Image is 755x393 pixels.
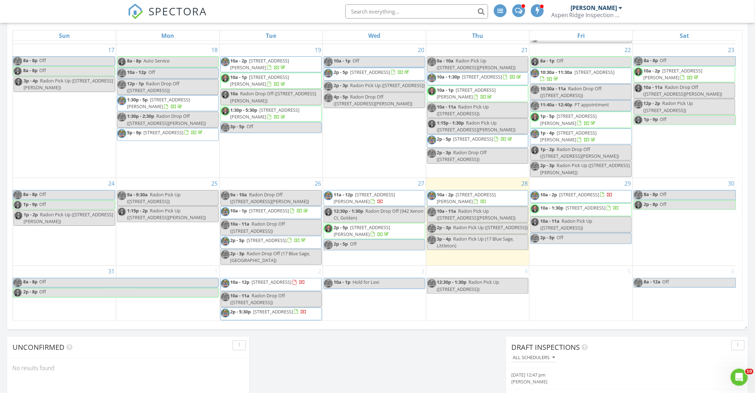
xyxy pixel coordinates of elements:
[13,201,22,210] img: screen_shot_20220111_at_2.52.21_pm.png
[334,208,363,214] span: 12:30p - 1:30p
[660,201,667,207] span: Off
[540,146,554,152] span: 1p - 2p
[540,162,554,168] span: 2p - 3p
[427,74,436,82] img: upsdated_headshot_2.jpg
[23,67,38,76] span: 8a - 8p
[230,107,258,113] span: 1:30p - 5:30p
[634,66,735,82] a: 10a - 2p [STREET_ADDRESS][PERSON_NAME]
[313,44,323,56] a: Go to August 19, 2025
[324,190,425,206] a: 11a - 12p [STREET_ADDRESS][PERSON_NAME]
[13,67,22,76] img: screen_shot_20220111_at_2.52.21_pm.png
[23,201,38,210] span: 1p - 9p
[247,123,254,130] span: Off
[427,104,436,112] img: upsdated_headshot_2.jpg
[324,57,333,66] img: upsdated_headshot_2.jpg
[230,279,305,286] a: 10a - 12p [STREET_ADDRESS]
[453,224,528,231] span: Radon Pick Up ([STREET_ADDRESS])
[324,191,333,200] img: upsdated_headshot_2.jpg
[540,234,554,241] span: 2p - 5p
[644,67,703,81] span: [STREET_ADDRESS][PERSON_NAME]
[529,178,633,266] td: Go to August 29, 2025
[127,96,190,110] span: [STREET_ADDRESS][PERSON_NAME]
[324,223,425,239] a: 2p - 5p [STREET_ADDRESS][PERSON_NAME]
[334,94,412,107] span: Radon Drop Off ([STREET_ADDRESS][PERSON_NAME])
[13,44,116,178] td: Go to August 17, 2025
[221,74,230,83] img: screen_shot_20220111_at_2.52.21_pm.png
[437,224,451,231] span: 2p - 3p
[540,57,554,64] span: 8a - 1p
[221,106,322,122] a: 1:30p - 5:30p [STREET_ADDRESS][PERSON_NAME]
[727,178,736,190] a: Go to August 30, 2025
[14,77,23,86] img: screen_shot_20220111_at_2.52.21_pm.png
[148,69,155,75] span: Off
[520,178,529,190] a: Go to August 28, 2025
[634,67,643,76] img: screen_shot_20220111_at_2.52.21_pm.png
[730,266,736,277] a: Go to September 6, 2025
[324,241,333,250] img: upsdated_headshot_2.jpg
[230,74,289,87] span: [STREET_ADDRESS][PERSON_NAME]
[334,224,390,237] a: 2p - 5p [STREET_ADDRESS][PERSON_NAME]
[427,279,436,288] img: upsdated_headshot_2.jpg
[334,191,395,205] a: 11a - 12p [STREET_ADDRESS][PERSON_NAME]
[353,57,359,64] span: Off
[127,96,148,103] span: 1:30p - 5p
[323,178,426,266] td: Go to August 27, 2025
[127,96,190,110] a: 1:30p - 5p [STREET_ADDRESS][PERSON_NAME]
[23,278,38,287] span: 8a - 8p
[127,69,146,75] span: 10a - 12p
[230,74,247,80] span: 10a - 1p
[107,178,116,190] a: Go to August 24, 2025
[644,100,693,113] span: Radon Pick Up ([STREET_ADDRESS])
[644,201,659,210] span: 2p - 8p
[427,191,436,200] img: upsdated_headshot_2.jpg
[531,162,539,171] img: upsdated_headshot_2.jpg
[334,224,348,231] span: 2p - 5p
[540,69,572,75] span: 10:30a - 11:30a
[633,266,736,321] td: Go to September 6, 2025
[417,44,426,56] a: Go to August 20, 2025
[230,221,250,227] span: 10a - 11a
[540,130,554,136] span: 1p - 4p
[540,191,613,198] a: 10a - 2p [STREET_ADDRESS]
[420,266,426,277] a: Go to September 3, 2025
[437,104,489,117] span: Radon Pick Up ([STREET_ADDRESS])
[531,130,539,138] img: upsdated_headshot_2.jpg
[530,129,632,145] a: 1p - 4p [STREET_ADDRESS][PERSON_NAME]
[13,178,116,266] td: Go to August 24, 2025
[230,90,316,104] span: Radon Drop Off ([STREET_ADDRESS][PERSON_NAME])
[107,44,116,56] a: Go to August 17, 2025
[117,80,126,89] img: upsdated_headshot_2.jpg
[324,68,425,81] a: 2p - 5p [STREET_ADDRESS]
[230,207,310,214] a: 10a - 1p [STREET_ADDRESS]
[324,279,333,288] img: upsdated_headshot_2.jpg
[437,191,454,198] span: 10a - 2p
[316,266,323,277] a: Go to September 2, 2025
[13,288,22,297] img: screen_shot_20220111_at_2.52.21_pm.png
[324,94,333,102] img: upsdated_headshot_2.jpg
[644,100,660,106] span: 12p - 2p
[127,113,154,119] span: 1:30p - 2:30p
[540,191,557,198] span: 10a - 2p
[117,96,126,105] img: upsdated_headshot_2.jpg
[57,31,71,41] a: Sunday
[24,77,38,84] span: 3p - 4p
[531,146,539,155] img: screen_shot_20220111_at_2.52.21_pm.png
[531,218,539,227] img: screen_shot_20220111_at_2.52.21_pm.png
[334,69,410,75] a: 2p - 5p [STREET_ADDRESS]
[437,120,516,133] span: Radon Pick Up ([STREET_ADDRESS][PERSON_NAME])
[24,211,113,225] span: Radon Pick Up ([STREET_ADDRESS][PERSON_NAME])
[540,113,597,126] a: 1p - 5p [STREET_ADDRESS][PERSON_NAME]
[427,236,436,245] img: upsdated_headshot_2.jpg
[221,90,230,99] img: screen_shot_20220111_at_2.52.21_pm.png
[24,77,113,91] span: Radon Pick Up ([STREET_ADDRESS][PERSON_NAME])
[531,191,539,200] img: upsdated_headshot_2.jpg
[574,101,609,108] span: PT appointment
[633,178,736,266] td: Go to August 30, 2025
[221,57,230,66] img: upsdated_headshot_2.jpg
[230,237,307,243] a: 2p - 5p [STREET_ADDRESS]
[334,94,348,100] span: 4p - 5p
[127,80,144,87] span: 12p - 1p
[127,57,141,64] span: 8a - 8p
[427,149,436,158] img: upsdated_headshot_2.jpg
[230,207,247,214] span: 10a - 1p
